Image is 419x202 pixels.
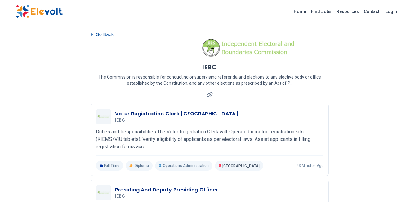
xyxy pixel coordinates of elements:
a: IEBCVoter Registration Clerk [GEOGRAPHIC_DATA]IEBCDuties and Responsibilities The Voter Registrat... [96,109,323,171]
a: Contact [361,7,382,16]
img: IEBC [97,191,110,194]
a: Home [291,7,309,16]
span: IEBC [115,194,125,199]
img: IEBC [97,115,110,118]
h3: Voter Registration Clerk [GEOGRAPHIC_DATA] [115,110,238,118]
img: IEBC [200,39,296,58]
p: 43 minutes ago [296,163,323,168]
p: Operations Administration [155,161,212,171]
p: Duties and Responsibilities The Voter Registration Clerk will: Operate biometric registration kit... [96,128,323,150]
span: Diploma [135,163,149,168]
a: Resources [334,7,361,16]
h3: Presiding And Deputy Presiding Officer [115,186,218,194]
p: Full Time [96,161,123,171]
p: The Commission is responsible for conducting or supervising referenda and elections to any electi... [91,74,329,86]
a: Find Jobs [309,7,334,16]
h1: IEBC [202,63,217,71]
span: IEBC [115,118,125,123]
img: Elevolt [16,5,63,18]
a: Login [382,5,401,18]
button: Go Back [91,30,114,39]
span: [GEOGRAPHIC_DATA] [222,164,260,168]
